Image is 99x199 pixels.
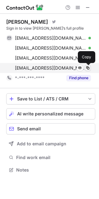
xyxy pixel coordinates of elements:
button: Send email [6,123,95,134]
button: Reveal Button [66,75,91,81]
button: Notes [6,166,95,174]
span: [EMAIL_ADDRESS][DOMAIN_NAME] [15,65,86,71]
span: [EMAIL_ADDRESS][DOMAIN_NAME] [15,55,86,61]
span: Notes [16,167,93,173]
span: Add to email campaign [17,141,66,146]
div: [PERSON_NAME] [6,19,48,25]
button: AI write personalized message [6,108,95,119]
button: Find work email [6,153,95,162]
img: ContactOut v5.3.10 [6,4,44,11]
div: Sign in to view [PERSON_NAME]’s full profile [6,26,95,31]
button: Add to email campaign [6,138,95,149]
span: [EMAIL_ADDRESS][DOMAIN_NAME] [15,45,86,51]
span: Find work email [16,155,93,160]
button: save-profile-one-click [6,93,95,104]
span: [EMAIL_ADDRESS][DOMAIN_NAME] [15,35,86,41]
div: Save to List / ATS / CRM [17,96,84,101]
span: AI write personalized message [17,111,83,116]
span: Send email [17,126,41,131]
